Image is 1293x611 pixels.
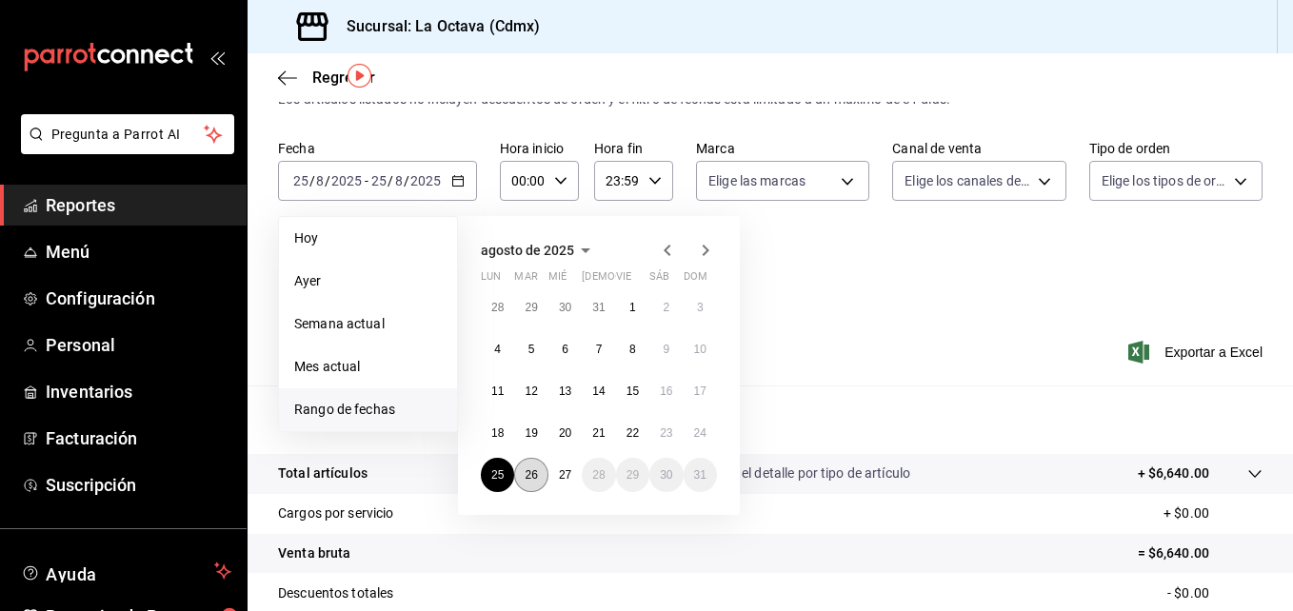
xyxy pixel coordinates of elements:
abbr: 5 de agosto de 2025 [528,343,535,356]
span: Facturación [46,425,231,451]
button: Regresar [278,69,375,87]
span: / [325,173,330,188]
button: 31 de julio de 2025 [582,290,615,325]
span: Mes actual [294,357,442,377]
span: Elige los tipos de orden [1102,171,1227,190]
p: Venta bruta [278,543,350,563]
span: Reportes [46,192,231,218]
span: Rango de fechas [294,400,442,420]
p: + $0.00 [1164,503,1263,523]
abbr: martes [514,270,537,290]
button: 2 de agosto de 2025 [649,290,683,325]
abbr: 18 de agosto de 2025 [491,426,504,440]
button: 20 de agosto de 2025 [548,416,582,450]
button: 13 de agosto de 2025 [548,374,582,408]
abbr: 29 de agosto de 2025 [627,468,639,482]
button: 14 de agosto de 2025 [582,374,615,408]
input: -- [292,173,309,188]
span: / [309,173,315,188]
button: Exportar a Excel [1132,341,1263,364]
abbr: 16 de agosto de 2025 [660,384,672,398]
abbr: 10 de agosto de 2025 [694,343,706,356]
button: 12 de agosto de 2025 [514,374,547,408]
label: Tipo de orden [1089,142,1263,155]
input: ---- [330,173,363,188]
abbr: 8 de agosto de 2025 [629,343,636,356]
button: 5 de agosto de 2025 [514,332,547,366]
button: 22 de agosto de 2025 [616,416,649,450]
button: 4 de agosto de 2025 [481,332,514,366]
abbr: 21 de agosto de 2025 [592,426,605,440]
button: 29 de julio de 2025 [514,290,547,325]
button: 29 de agosto de 2025 [616,458,649,492]
button: 30 de agosto de 2025 [649,458,683,492]
abbr: miércoles [548,270,567,290]
span: Hoy [294,228,442,248]
abbr: 26 de agosto de 2025 [525,468,537,482]
abbr: 22 de agosto de 2025 [627,426,639,440]
button: 17 de agosto de 2025 [684,374,717,408]
label: Hora inicio [500,142,579,155]
abbr: 19 de agosto de 2025 [525,426,537,440]
abbr: 30 de agosto de 2025 [660,468,672,482]
button: 3 de agosto de 2025 [684,290,717,325]
button: 16 de agosto de 2025 [649,374,683,408]
abbr: 28 de julio de 2025 [491,301,504,314]
span: / [404,173,409,188]
abbr: 6 de agosto de 2025 [562,343,568,356]
abbr: 23 de agosto de 2025 [660,426,672,440]
button: 24 de agosto de 2025 [684,416,717,450]
button: 7 de agosto de 2025 [582,332,615,366]
abbr: 28 de agosto de 2025 [592,468,605,482]
label: Fecha [278,142,477,155]
h3: Sucursal: La Octava (Cdmx) [331,15,540,38]
button: 25 de agosto de 2025 [481,458,514,492]
abbr: viernes [616,270,631,290]
p: Cargos por servicio [278,503,394,523]
button: 6 de agosto de 2025 [548,332,582,366]
span: Semana actual [294,314,442,334]
span: Configuración [46,286,231,311]
abbr: 17 de agosto de 2025 [694,384,706,398]
span: Regresar [312,69,375,87]
label: Marca [696,142,869,155]
button: 15 de agosto de 2025 [616,374,649,408]
span: Ayer [294,271,442,291]
abbr: 27 de agosto de 2025 [559,468,571,482]
span: / [388,173,393,188]
button: 18 de agosto de 2025 [481,416,514,450]
abbr: 1 de agosto de 2025 [629,301,636,314]
button: 8 de agosto de 2025 [616,332,649,366]
button: 28 de julio de 2025 [481,290,514,325]
span: Ayuda [46,560,207,582]
button: 1 de agosto de 2025 [616,290,649,325]
button: Pregunta a Parrot AI [21,114,234,154]
img: Tooltip marker [348,64,371,88]
span: Inventarios [46,379,231,404]
span: Elige las marcas [708,171,806,190]
abbr: lunes [481,270,501,290]
span: agosto de 2025 [481,243,574,258]
abbr: 9 de agosto de 2025 [663,343,669,356]
abbr: 20 de agosto de 2025 [559,426,571,440]
abbr: domingo [684,270,707,290]
button: 31 de agosto de 2025 [684,458,717,492]
input: ---- [409,173,442,188]
abbr: 11 de agosto de 2025 [491,384,504,398]
p: - $0.00 [1167,583,1263,603]
abbr: 13 de agosto de 2025 [559,384,571,398]
abbr: 3 de agosto de 2025 [697,301,704,314]
abbr: 2 de agosto de 2025 [663,301,669,314]
button: 19 de agosto de 2025 [514,416,547,450]
abbr: 14 de agosto de 2025 [592,384,605,398]
span: Pregunta a Parrot AI [51,125,205,145]
abbr: 25 de agosto de 2025 [491,468,504,482]
input: -- [315,173,325,188]
label: Canal de venta [892,142,1065,155]
p: Total artículos [278,463,368,483]
span: Menú [46,239,231,265]
button: 23 de agosto de 2025 [649,416,683,450]
label: Hora fin [594,142,673,155]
